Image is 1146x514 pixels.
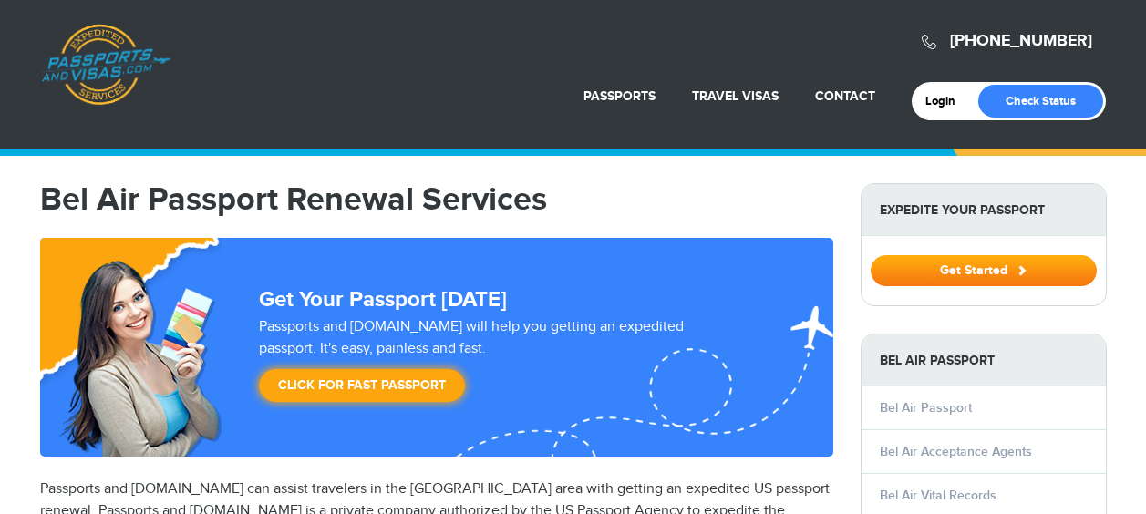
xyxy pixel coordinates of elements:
[41,24,170,106] a: Passports & [DOMAIN_NAME]
[880,488,996,503] a: Bel Air Vital Records
[862,334,1106,386] strong: Bel Air Passport
[252,316,749,411] div: Passports and [DOMAIN_NAME] will help you getting an expedited passport. It's easy, painless and ...
[880,400,972,416] a: Bel Air Passport
[880,444,1032,459] a: Bel Air Acceptance Agents
[950,31,1092,51] a: [PHONE_NUMBER]
[862,184,1106,236] strong: Expedite Your Passport
[815,88,875,104] a: Contact
[259,369,465,402] a: Click for Fast Passport
[259,286,507,313] strong: Get Your Passport [DATE]
[583,88,656,104] a: Passports
[692,88,779,104] a: Travel Visas
[978,85,1103,118] a: Check Status
[871,262,1097,277] a: Get Started
[871,255,1097,286] button: Get Started
[925,94,968,108] a: Login
[40,183,833,216] h1: Bel Air Passport Renewal Services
